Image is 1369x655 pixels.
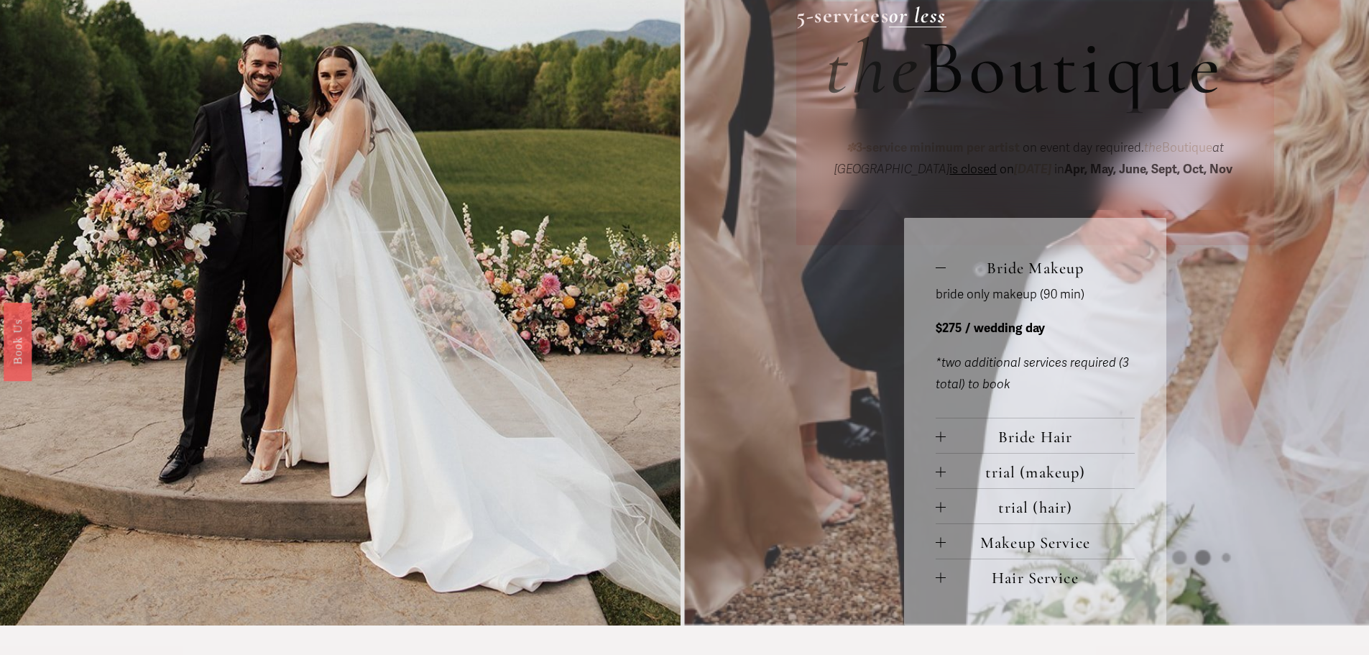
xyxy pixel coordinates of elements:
[936,284,1135,418] div: Bride Makeup
[846,140,856,155] em: ✽
[1144,140,1212,155] span: Boutique
[936,489,1135,523] button: trial (hair)
[946,462,1135,482] span: trial (makeup)
[949,162,997,177] span: is closed
[936,559,1135,594] button: Hair Service
[946,533,1135,552] span: Makeup Service
[921,22,1225,114] span: Boutique
[936,524,1135,559] button: Makeup Service
[936,355,1129,393] em: *two additional services required (3 total) to book
[825,137,1245,181] p: on
[1014,162,1051,177] em: [DATE]
[796,2,889,29] strong: 5-services
[946,568,1135,587] span: Hair Service
[4,302,32,380] a: Book Us
[889,2,946,29] a: or less
[936,321,1045,336] strong: $275 / wedding day
[825,22,921,114] em: the
[856,140,1020,155] strong: 3-service minimum per artist
[946,258,1135,278] span: Bride Makeup
[1144,140,1162,155] em: the
[936,454,1135,488] button: trial (makeup)
[936,418,1135,453] button: Bride Hair
[936,249,1135,284] button: Bride Makeup
[1064,162,1232,177] strong: Apr, May, June, Sept, Oct, Nov
[946,427,1135,446] span: Bride Hair
[936,284,1135,306] p: bride only makeup (90 min)
[1051,162,1235,177] span: in
[946,498,1135,517] span: trial (hair)
[1020,140,1144,155] span: on event day required.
